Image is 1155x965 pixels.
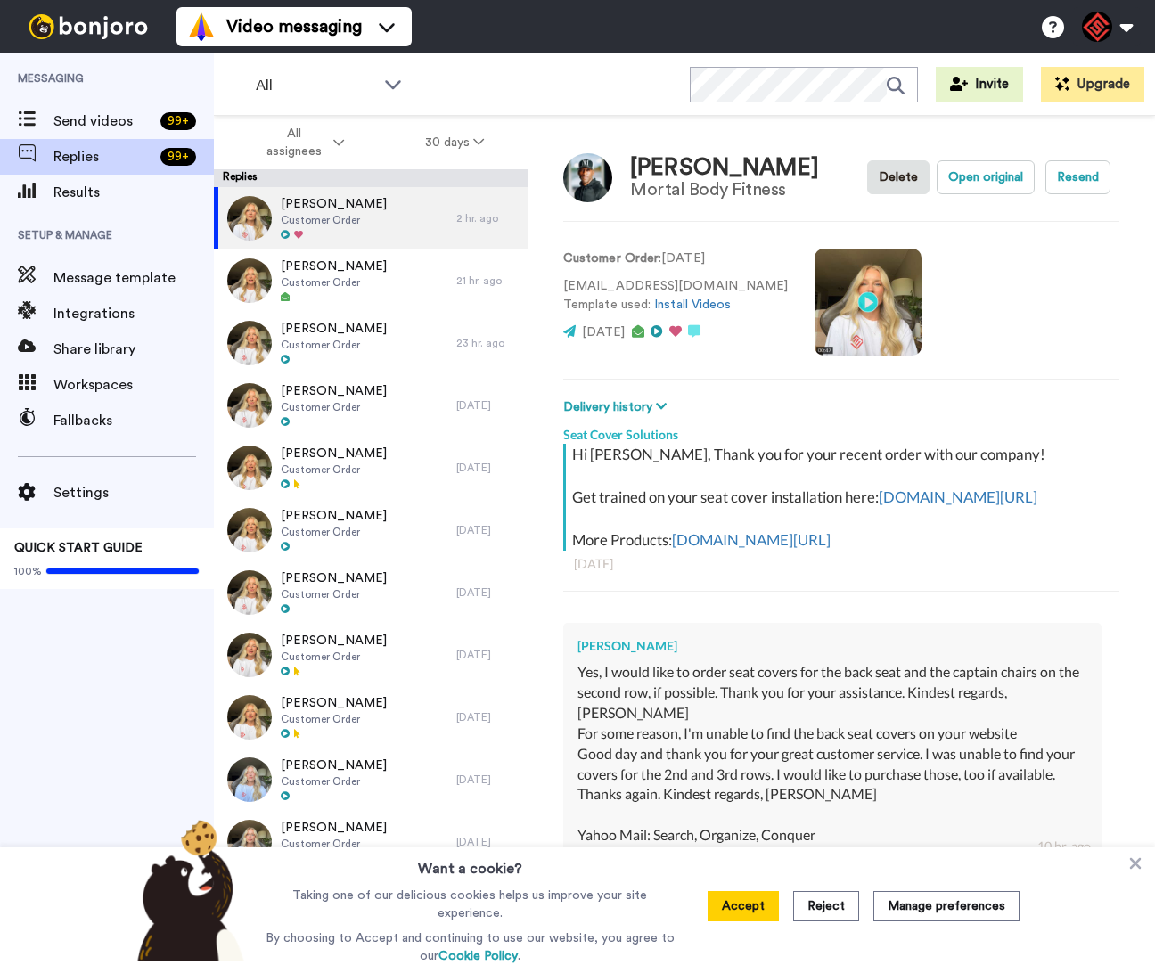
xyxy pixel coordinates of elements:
img: bed0879b-9833-4163-af93-a5b5a0ce2575-thumb.jpg [227,321,272,365]
span: Fallbacks [53,410,214,431]
p: By choosing to Accept and continuing to use our website, you agree to our . [261,929,679,965]
button: Open original [937,160,1035,194]
div: [DATE] [574,555,1109,573]
span: Integrations [53,303,214,324]
span: Customer Order [281,462,387,477]
button: Invite [936,67,1023,102]
div: 99 + [160,112,196,130]
strong: Customer Order [563,252,659,265]
span: Customer Order [281,712,387,726]
a: Install Videos [654,298,731,311]
span: Customer Order [281,400,387,414]
a: [PERSON_NAME]Customer Order[DATE] [214,748,528,811]
span: Customer Order [281,837,387,851]
img: 5b64d316-396c-4c08-b6a0-1cac7024fb7e-thumb.jpg [227,258,272,303]
span: Replies [53,146,153,168]
img: bj-logo-header-white.svg [21,14,155,39]
a: [DOMAIN_NAME][URL] [672,530,831,549]
div: For some reason, I'm unable to find the back seat covers on your website [577,724,1087,744]
a: [PERSON_NAME]Customer Order21 hr. ago [214,249,528,312]
span: [PERSON_NAME] [281,258,387,275]
a: [PERSON_NAME]Customer Order[DATE] [214,624,528,686]
a: [PERSON_NAME]Customer Order[DATE] [214,437,528,499]
span: Customer Order [281,275,387,290]
span: [PERSON_NAME] [281,569,387,587]
div: 23 hr. ago [456,336,519,350]
a: [DOMAIN_NAME][URL] [879,487,1037,506]
button: Resend [1045,160,1110,194]
span: Workspaces [53,374,214,396]
button: Delivery history [563,397,672,417]
p: : [DATE] [563,249,788,268]
span: [PERSON_NAME] [281,445,387,462]
span: [PERSON_NAME] [281,320,387,338]
img: e1282bac-9ce8-4f18-8f4c-6da92a1501c7-thumb.jpg [227,757,272,802]
span: 100% [14,564,42,578]
a: [PERSON_NAME]Customer Order[DATE] [214,374,528,437]
div: Mortal Body Fitness [630,180,819,200]
div: [DATE] [456,648,519,662]
a: Cookie Policy [438,950,518,962]
a: [PERSON_NAME]Customer Order[DATE] [214,686,528,748]
div: 99 + [160,148,196,166]
img: 05d476df-1321-432e-b90d-c2a64f7b0e38-thumb.jpg [227,570,272,615]
div: Yes, I would like to order seat covers for the back seat and the captain chairs on the second row... [577,662,1087,724]
div: [DATE] [456,398,519,413]
button: 30 days [385,127,525,159]
img: vm-color.svg [187,12,216,41]
span: Customer Order [281,338,387,352]
div: Seat Cover Solutions [563,417,1119,444]
div: 10 hr. ago [1037,838,1091,855]
div: [DATE] [456,773,519,787]
button: Accept [708,891,779,921]
img: Image of Travis Haywood [563,153,612,202]
span: Video messaging [226,14,362,39]
span: Send videos [53,110,153,132]
span: All assignees [258,125,330,160]
div: 2 hr. ago [456,211,519,225]
img: 71460086-13d0-4ea7-8f99-ec4169d5911f-thumb.jpg [227,695,272,740]
h3: Want a cookie? [418,847,522,879]
span: [PERSON_NAME] [281,382,387,400]
button: Delete [867,160,930,194]
div: [DATE] [456,585,519,600]
div: [PERSON_NAME] [630,155,819,181]
span: Customer Order [281,774,387,789]
a: [PERSON_NAME]Customer Order[DATE] [214,499,528,561]
span: Results [53,182,214,203]
div: [DATE] [456,710,519,724]
span: [PERSON_NAME] [281,632,387,650]
div: [DATE] [456,461,519,475]
img: 679abd21-8fb9-4071-a98c-8caf1c0324ba-thumb.jpg [227,383,272,428]
a: [PERSON_NAME]Customer Order[DATE] [214,561,528,624]
span: QUICK START GUIDE [14,542,143,554]
span: Message template [53,267,214,289]
p: [EMAIL_ADDRESS][DOMAIN_NAME] Template used: [563,277,788,315]
img: bear-with-cookie.png [121,819,253,961]
span: [PERSON_NAME] [281,694,387,712]
a: [PERSON_NAME]Customer Order23 hr. ago [214,312,528,374]
button: Upgrade [1041,67,1144,102]
div: Replies [214,169,528,187]
span: Customer Order [281,525,387,539]
div: [PERSON_NAME] [577,637,1087,655]
div: Hi [PERSON_NAME], Thank you for your recent order with our company! Get trained on your seat cove... [572,444,1115,551]
p: Taking one of our delicious cookies helps us improve your site experience. [261,887,679,922]
button: Reject [793,891,859,921]
span: Share library [53,339,214,360]
img: 94d000a7-9dff-4b74-a3b8-681083a5e477-thumb.jpg [227,633,272,677]
span: Customer Order [281,650,387,664]
img: b57aca97-74ef-474d-9708-d75dca591c50-thumb.jpg [227,446,272,490]
div: [DATE] [456,523,519,537]
div: [DATE] [456,835,519,849]
span: All [256,75,375,96]
a: [PERSON_NAME]Customer Order2 hr. ago [214,187,528,249]
span: [DATE] [582,326,625,339]
span: [PERSON_NAME] [281,195,387,213]
img: 83bab674-ccad-47fa-a0ff-c57d6d9fc27c-thumb.jpg [227,196,272,241]
button: All assignees [217,118,385,168]
span: Settings [53,482,214,503]
button: Manage preferences [873,891,1020,921]
div: 21 hr. ago [456,274,519,288]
